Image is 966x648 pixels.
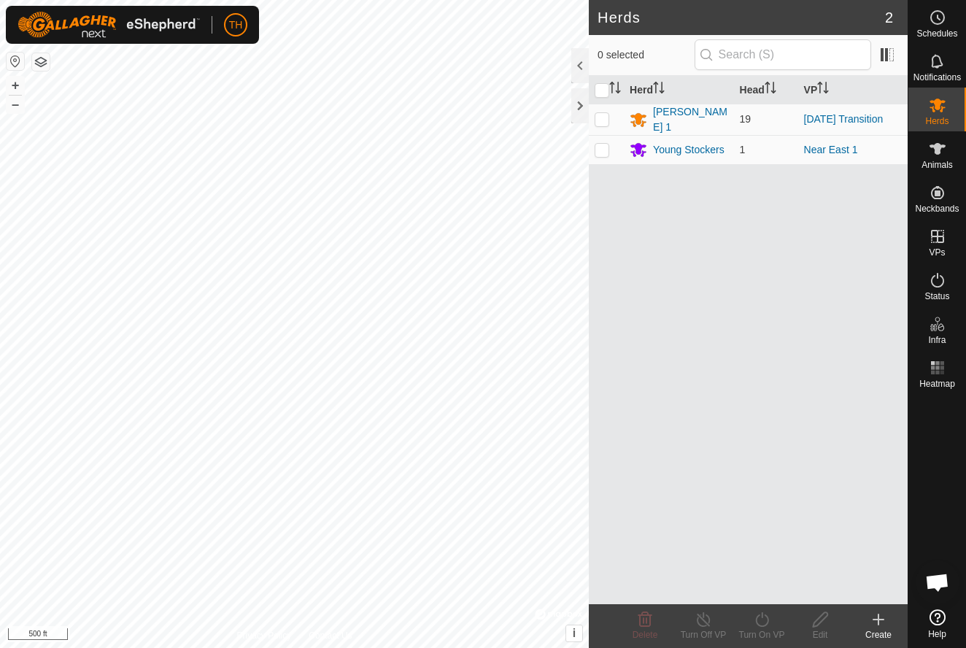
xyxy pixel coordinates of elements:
[916,29,957,38] span: Schedules
[309,629,352,642] a: Contact Us
[653,84,665,96] p-sorticon: Activate to sort
[765,84,776,96] p-sorticon: Activate to sort
[916,560,959,604] div: Open chat
[913,73,961,82] span: Notifications
[653,104,727,135] div: [PERSON_NAME] 1
[624,76,733,104] th: Herd
[921,161,953,169] span: Animals
[804,144,858,155] a: Near East 1
[791,628,849,641] div: Edit
[740,144,746,155] span: 1
[929,248,945,257] span: VPs
[609,84,621,96] p-sorticon: Activate to sort
[598,47,695,63] span: 0 selected
[925,117,948,126] span: Herds
[924,292,949,301] span: Status
[633,630,658,640] span: Delete
[7,77,24,94] button: +
[804,113,884,125] a: [DATE] Transition
[915,204,959,213] span: Neckbands
[740,113,751,125] span: 19
[229,18,243,33] span: TH
[734,76,798,104] th: Head
[908,603,966,644] a: Help
[695,39,871,70] input: Search (S)
[566,625,582,641] button: i
[18,12,200,38] img: Gallagher Logo
[573,627,576,639] span: i
[919,379,955,388] span: Heatmap
[885,7,893,28] span: 2
[674,628,733,641] div: Turn Off VP
[653,142,724,158] div: Young Stockers
[928,630,946,639] span: Help
[237,629,292,642] a: Privacy Policy
[798,76,908,104] th: VP
[849,628,908,641] div: Create
[817,84,829,96] p-sorticon: Activate to sort
[32,53,50,71] button: Map Layers
[7,53,24,70] button: Reset Map
[7,96,24,113] button: –
[598,9,885,26] h2: Herds
[733,628,791,641] div: Turn On VP
[928,336,946,344] span: Infra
